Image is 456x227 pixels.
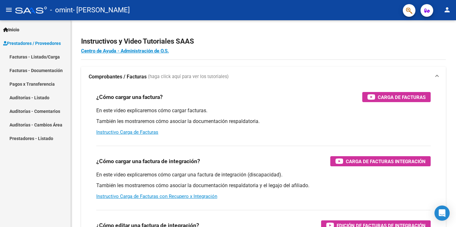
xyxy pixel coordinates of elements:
mat-expansion-panel-header: Comprobantes / Facturas (haga click aquí para ver los tutoriales) [81,67,446,87]
span: (haga click aquí para ver los tutoriales) [148,73,229,80]
button: Carga de Facturas Integración [330,156,431,166]
h3: ¿Cómo cargar una factura? [96,93,163,101]
span: - [PERSON_NAME] [73,3,130,17]
span: Inicio [3,26,19,33]
span: Carga de Facturas Integración [346,157,426,165]
p: También les mostraremos cómo asociar la documentación respaldatoria y el legajo del afiliado. [96,182,431,189]
p: También les mostraremos cómo asociar la documentación respaldatoria. [96,118,431,125]
button: Carga de Facturas [362,92,431,102]
a: Instructivo Carga de Facturas con Recupero x Integración [96,193,217,199]
span: - omint [50,3,73,17]
span: Carga de Facturas [378,93,426,101]
strong: Comprobantes / Facturas [89,73,147,80]
div: Open Intercom Messenger [434,206,450,221]
mat-icon: person [443,6,451,14]
h2: Instructivos y Video Tutoriales SAAS [81,35,446,47]
p: En este video explicaremos cómo cargar una factura de integración (discapacidad). [96,171,431,178]
a: Centro de Ayuda - Administración de O.S. [81,48,169,54]
a: Instructivo Carga de Facturas [96,129,158,135]
mat-icon: menu [5,6,13,14]
h3: ¿Cómo cargar una factura de integración? [96,157,200,166]
p: En este video explicaremos cómo cargar facturas. [96,107,431,114]
span: Prestadores / Proveedores [3,40,61,47]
